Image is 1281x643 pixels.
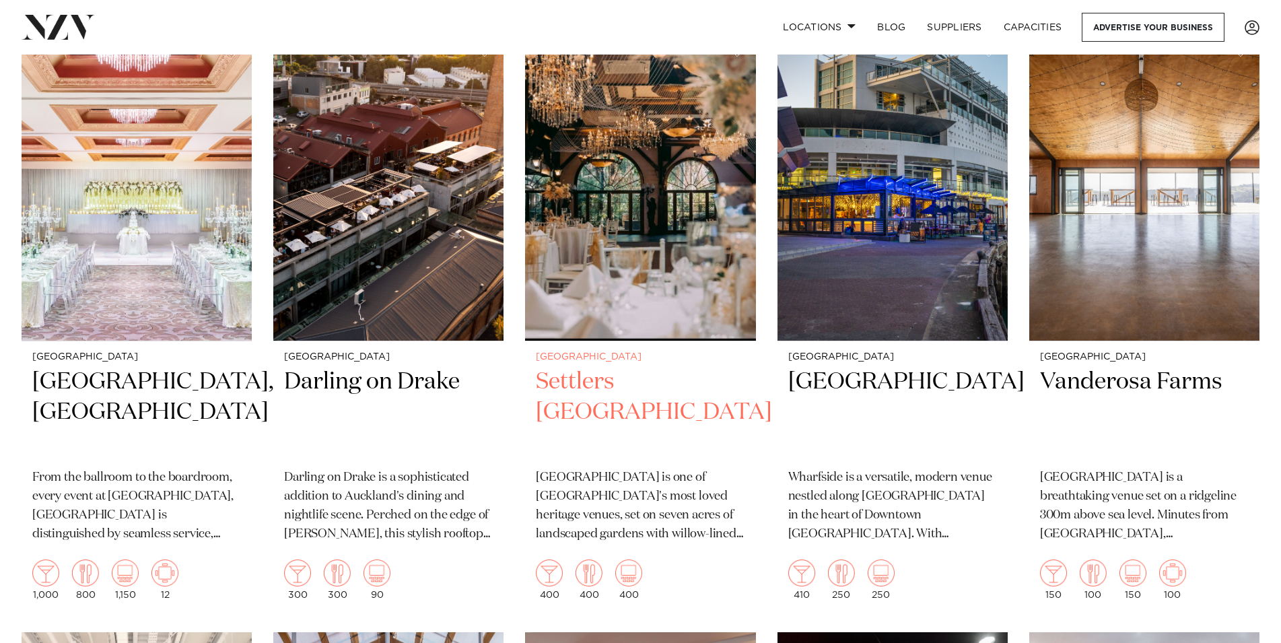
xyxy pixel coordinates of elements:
h2: [GEOGRAPHIC_DATA] [788,367,997,458]
a: BLOG [866,13,916,42]
div: 250 [868,560,895,600]
img: meeting.png [1159,560,1186,586]
h2: Vanderosa Farms [1040,367,1249,458]
p: Wharfside is a versatile, modern venue nestled along [GEOGRAPHIC_DATA] in the heart of Downtown [... [788,469,997,544]
small: [GEOGRAPHIC_DATA] [1040,352,1249,362]
div: 410 [788,560,815,600]
a: Locations [772,13,866,42]
a: [GEOGRAPHIC_DATA] [GEOGRAPHIC_DATA] Wharfside is a versatile, modern venue nestled along [GEOGRAP... [777,32,1008,611]
small: [GEOGRAPHIC_DATA] [536,352,745,362]
div: 300 [284,560,311,600]
p: Darling on Drake is a sophisticated addition to Auckland's dining and nightlife scene. Perched on... [284,469,493,544]
img: dining.png [72,560,99,586]
div: 800 [72,560,99,600]
small: [GEOGRAPHIC_DATA] [284,352,493,362]
div: 150 [1040,560,1067,600]
h2: [GEOGRAPHIC_DATA], [GEOGRAPHIC_DATA] [32,367,241,458]
img: dining.png [576,560,602,586]
div: 300 [324,560,351,600]
img: cocktail.png [32,560,59,586]
p: [GEOGRAPHIC_DATA] is a breathtaking venue set on a ridgeline 300m above sea level. Minutes from [... [1040,469,1249,544]
img: Aerial view of Darling on Drake [273,32,504,341]
div: 1,150 [112,560,139,600]
img: dining.png [324,560,351,586]
a: [GEOGRAPHIC_DATA] Vanderosa Farms [GEOGRAPHIC_DATA] is a breathtaking venue set on a ridgeline 30... [1029,32,1259,611]
img: dining.png [828,560,855,586]
div: 250 [828,560,855,600]
div: 400 [536,560,563,600]
a: Capacities [993,13,1073,42]
small: [GEOGRAPHIC_DATA] [32,352,241,362]
a: Aerial view of Darling on Drake [GEOGRAPHIC_DATA] Darling on Drake Darling on Drake is a sophisti... [273,32,504,611]
div: 100 [1080,560,1107,600]
img: cocktail.png [1040,560,1067,586]
img: theatre.png [1119,560,1146,586]
img: cocktail.png [536,560,563,586]
div: 400 [576,560,602,600]
img: theatre.png [868,560,895,586]
img: theatre.png [615,560,642,586]
div: 150 [1119,560,1146,600]
h2: Settlers [GEOGRAPHIC_DATA] [536,367,745,458]
img: cocktail.png [788,560,815,586]
p: [GEOGRAPHIC_DATA] is one of [GEOGRAPHIC_DATA]'s most loved heritage venues, set on seven acres of... [536,469,745,544]
div: 12 [151,560,178,600]
a: [GEOGRAPHIC_DATA] Settlers [GEOGRAPHIC_DATA] [GEOGRAPHIC_DATA] is one of [GEOGRAPHIC_DATA]'s most... [525,32,755,611]
div: 100 [1159,560,1186,600]
small: [GEOGRAPHIC_DATA] [788,352,997,362]
img: theatre.png [112,560,139,586]
div: 90 [363,560,390,600]
img: dining.png [1080,560,1107,586]
img: meeting.png [151,560,178,586]
a: [GEOGRAPHIC_DATA] [GEOGRAPHIC_DATA], [GEOGRAPHIC_DATA] From the ballroom to the boardroom, every ... [22,32,252,611]
img: nzv-logo.png [22,15,95,39]
h2: Darling on Drake [284,367,493,458]
p: From the ballroom to the boardroom, every event at [GEOGRAPHIC_DATA], [GEOGRAPHIC_DATA] is distin... [32,469,241,544]
div: 1,000 [32,560,59,600]
a: Advertise your business [1082,13,1224,42]
img: theatre.png [363,560,390,586]
img: cocktail.png [284,560,311,586]
div: 400 [615,560,642,600]
a: SUPPLIERS [916,13,992,42]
